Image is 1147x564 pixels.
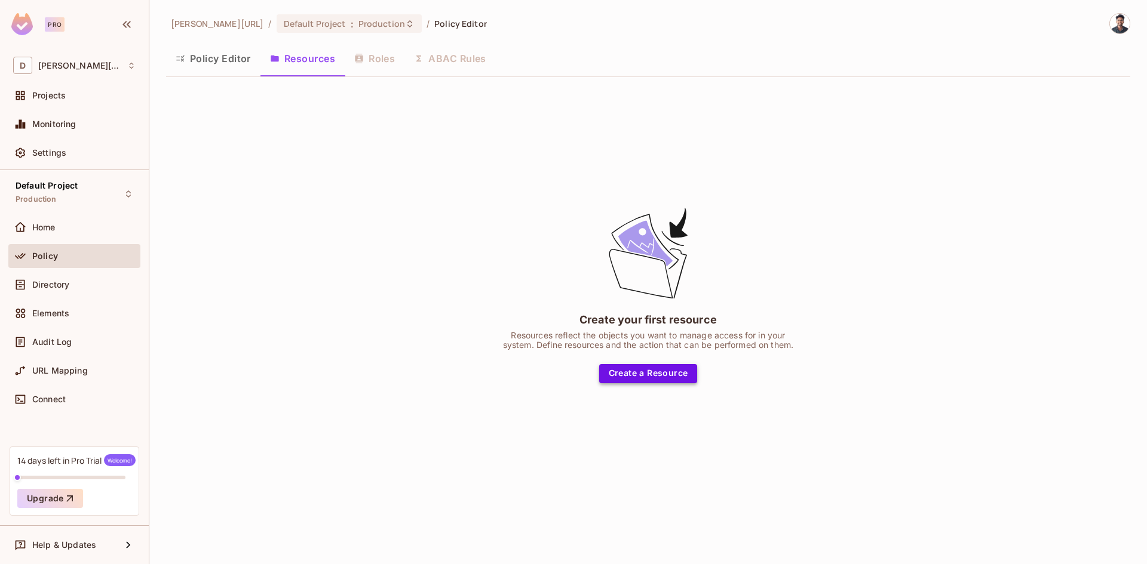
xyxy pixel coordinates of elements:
[260,44,345,73] button: Resources
[45,17,65,32] div: Pro
[32,148,66,158] span: Settings
[1110,14,1130,33] img: Vamshi Gangadhar Hanumanthu
[599,364,698,383] button: Create a Resource
[16,195,57,204] span: Production
[427,18,430,29] li: /
[32,251,58,261] span: Policy
[13,57,32,74] span: D
[11,13,33,35] img: SReyMgAAAABJRU5ErkJggg==
[171,18,263,29] span: the active workspace
[32,119,76,129] span: Monitoring
[32,395,66,404] span: Connect
[38,61,121,70] span: Workspace: drishya.ai
[350,19,354,29] span: :
[17,454,136,466] div: 14 days left in Pro Trial
[499,331,798,350] div: Resources reflect the objects you want to manage access for in your system. Define resources and ...
[268,18,271,29] li: /
[358,18,405,29] span: Production
[16,181,78,190] span: Default Project
[32,309,69,318] span: Elements
[32,366,88,375] span: URL Mapping
[166,44,260,73] button: Policy Editor
[32,280,69,289] span: Directory
[17,489,83,508] button: Upgrade
[284,18,346,29] span: Default Project
[32,91,66,100] span: Projects
[32,540,96,550] span: Help & Updates
[104,454,136,466] span: Welcome!
[32,337,72,347] span: Audit Log
[579,312,717,327] div: Create your first resource
[434,18,487,29] span: Policy Editor
[32,223,56,232] span: Home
